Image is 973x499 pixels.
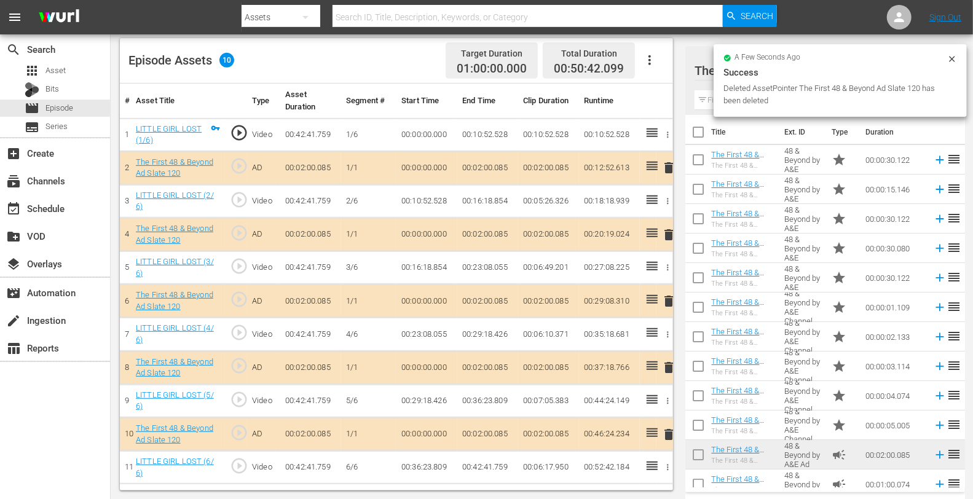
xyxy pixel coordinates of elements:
[518,285,579,318] td: 00:02:00.085
[861,263,928,293] td: 00:00:30.122
[779,263,827,293] td: The First 48 & Beyond by A&E Promo 30
[457,285,518,318] td: 00:02:00.085
[711,457,774,465] div: The First 48 & Beyond Ad Slate 120
[579,285,640,318] td: 00:29:08.310
[280,151,341,184] td: 00:02:00.085
[45,102,73,114] span: Episode
[341,118,396,151] td: 1/6
[230,191,248,209] span: play_circle_outline
[933,212,947,226] svg: Add to Episode
[832,388,846,403] span: Promo
[341,218,396,251] td: 1/1
[247,451,280,484] td: Video
[6,42,21,57] span: Search
[832,241,846,256] span: Promo
[120,285,131,318] td: 6
[120,318,131,351] td: 7
[711,415,767,443] a: The First 48 & Beyond Channel ID 5
[933,242,947,255] svg: Add to Episode
[861,411,928,440] td: 00:00:05.005
[711,115,776,149] th: Title
[7,10,22,25] span: menu
[933,271,947,285] svg: Add to Episode
[341,285,396,318] td: 1/1
[711,268,764,296] a: The First 48 & Beyond by A&E Promo 30
[6,257,21,272] span: Overlays
[518,351,579,384] td: 00:02:00.085
[128,53,234,68] div: Episode Assets
[120,151,131,184] td: 2
[779,440,827,470] td: The First 48 & Beyond by A&E Ad Slate 120
[396,118,457,151] td: 00:00:00.000
[280,184,341,218] td: 00:42:41.759
[832,300,846,315] span: Promo
[858,115,932,149] th: Duration
[711,209,770,246] a: The First 48 & Beyond [PERSON_NAME] Promo 30
[711,327,767,355] a: The First 48 & Beyond Channel ID 2
[579,218,640,251] td: 00:20:19.024
[695,53,944,88] div: The First 48 & Beyond
[25,82,39,97] div: Bits
[120,251,131,285] td: 5
[861,145,928,175] td: 00:00:30.122
[136,257,214,278] a: LITTLE GIRL LOST (3/6)
[933,477,947,491] svg: Add to Episode
[247,251,280,285] td: Video
[457,451,518,484] td: 00:42:41.759
[933,360,947,373] svg: Add to Episode
[861,322,928,352] td: 00:00:02.133
[396,318,457,351] td: 00:23:08.055
[280,218,341,251] td: 00:02:00.085
[341,318,396,351] td: 4/6
[711,191,774,199] div: The First 48 & Beyond Justice Promo 15
[457,417,518,450] td: 00:02:00.085
[711,445,768,473] a: The First 48 & Beyond Ad Slate 120
[136,124,202,145] a: LITTLE GIRL LOST (1/6)
[518,184,579,218] td: 00:05:26.326
[929,12,961,22] a: Sign Out
[832,418,846,433] span: Promo
[280,118,341,151] td: 00:42:41.759
[396,218,457,251] td: 00:00:00.000
[230,457,248,475] span: play_circle_outline
[136,157,213,178] a: The First 48 & Beyond Ad Slate 120
[933,301,947,314] svg: Add to Episode
[457,184,518,218] td: 00:16:18.854
[457,151,518,184] td: 00:02:00.085
[6,174,21,189] span: Channels
[661,359,676,377] button: delete
[341,384,396,417] td: 5/6
[247,118,280,151] td: Video
[518,451,579,484] td: 00:06:17.950
[247,384,280,417] td: Video
[120,118,131,151] td: 1
[723,65,957,80] div: Success
[230,290,248,308] span: play_circle_outline
[120,84,131,119] th: #
[579,251,640,285] td: 00:27:08.225
[247,151,280,184] td: AD
[45,120,68,133] span: Series
[861,352,928,381] td: 00:00:03.114
[711,250,774,258] div: The First 48 & Beyond by A&E Promo 30
[947,240,961,255] span: reorder
[457,318,518,351] td: 00:29:18.426
[6,286,21,301] span: Automation
[832,329,846,344] span: Promo
[711,162,774,170] div: The First 48 & Beyond Justice Promo 30
[457,351,518,384] td: 00:02:00.085
[947,417,961,432] span: reorder
[579,451,640,484] td: 00:52:42.184
[824,115,858,149] th: Type
[230,390,248,409] span: play_circle_outline
[861,234,928,263] td: 00:00:30.080
[661,294,676,308] span: delete
[30,3,89,32] img: ans4CAIJ8jUAAAAAAAAAAAAAAAAAAAAAAAAgQb4GAAAAAAAAAAAAAAAAAAAAAAAAJMjXAAAAAAAAAAAAAAAAAAAAAAAAgAT5G...
[579,84,640,119] th: Runtime
[6,202,21,216] span: Schedule
[554,45,624,62] div: Total Duration
[230,257,248,275] span: play_circle_outline
[396,285,457,318] td: 00:00:00.000
[579,417,640,450] td: 00:46:24.234
[518,118,579,151] td: 00:10:52.528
